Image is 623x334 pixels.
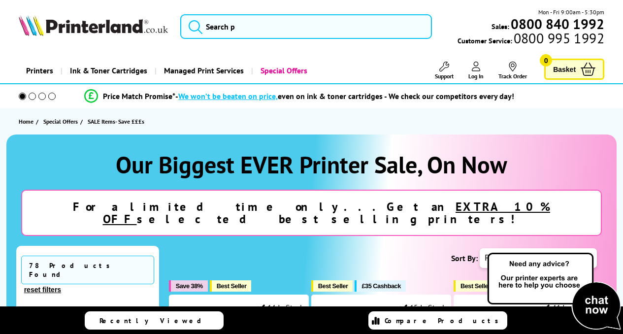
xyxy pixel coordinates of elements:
[99,316,211,325] span: Recently Viewed
[509,19,604,29] a: 0800 840 1992
[43,116,80,127] a: Special Offers
[19,15,168,36] img: Printerland Logo
[544,59,604,80] a: Basket 0
[318,282,348,290] span: Best Seller
[70,58,147,83] span: Ink & Toner Cartridges
[178,91,278,101] span: We won’t be beaten on price,
[492,22,509,31] span: Sales:
[5,88,593,105] li: modal_Promise
[458,33,604,45] span: Customer Service:
[21,285,64,294] button: reset filters
[103,199,551,227] u: EXTRA 10% OFF
[485,251,623,332] img: Open Live Chat window
[385,316,504,325] span: Compare Products
[155,58,251,83] a: Managed Print Services
[43,116,78,127] span: Special Offers
[553,63,576,76] span: Basket
[180,14,432,39] input: Search p
[169,280,208,292] button: Save 38%
[311,280,353,292] button: Best Seller
[103,91,175,101] span: Price Match Promise*
[361,282,400,290] span: £35 Cashback
[251,58,315,83] a: Special Offers
[435,72,454,80] span: Support
[85,311,224,330] a: Recently Viewed
[540,54,552,67] span: 0
[454,280,495,292] button: Best Seller
[21,256,154,284] span: 78 Products Found
[435,62,454,80] a: Support
[511,15,604,33] b: 0800 840 1992
[210,280,252,292] button: Best Seller
[468,62,484,80] a: Log In
[498,62,527,80] a: Track Order
[61,58,155,83] a: Ink & Toner Cartridges
[73,199,550,227] strong: For a limited time only...Get an selected best selling printers!
[512,33,604,43] span: 0800 995 1992
[460,282,491,290] span: Best Seller
[16,149,607,180] h1: Our Biggest EVER Printer Sale, On Now
[468,72,484,80] span: Log In
[19,15,168,38] a: Printerland Logo
[355,280,405,292] button: £35 Cashback
[399,302,446,312] div: 15 In Stock
[451,253,478,263] span: Sort By:
[19,116,36,127] a: Home
[217,282,247,290] span: Best Seller
[175,91,514,101] div: - even on ink & toner cartridges - We check our competitors every day!
[368,311,507,330] a: Compare Products
[538,7,604,17] span: Mon - Fri 9:00am - 5:30pm
[257,302,303,312] div: 14 In Stock
[19,58,61,83] a: Printers
[88,118,144,125] span: SALE Items- Save £££s
[176,282,203,290] span: Save 38%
